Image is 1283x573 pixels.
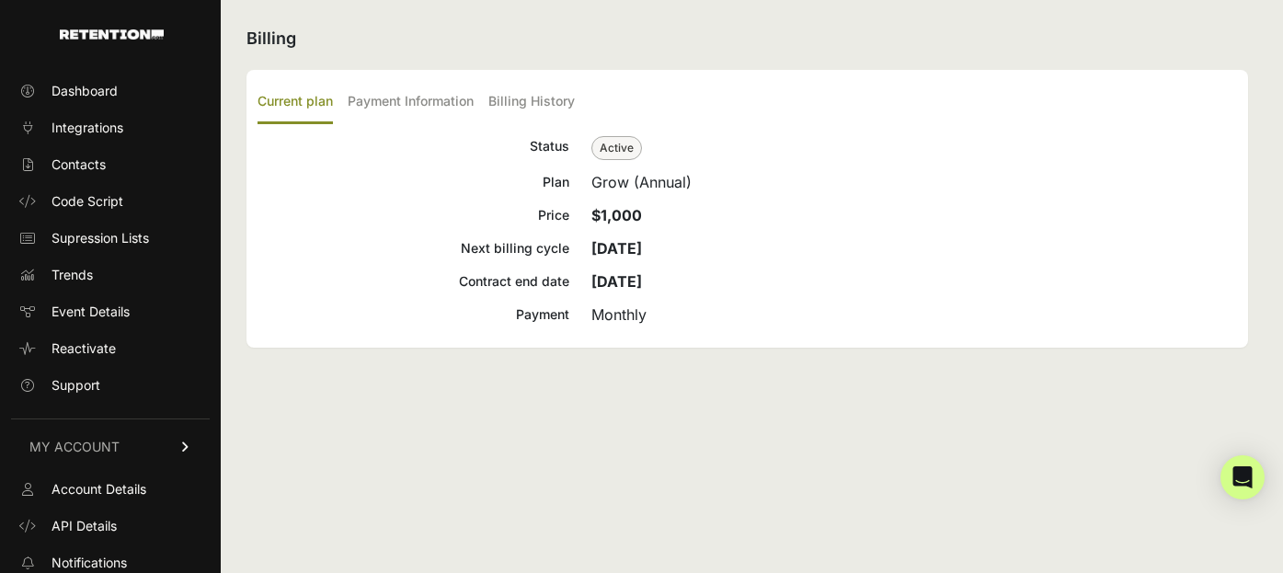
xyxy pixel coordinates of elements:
div: Monthly [591,304,1237,326]
strong: [DATE] [591,272,642,291]
a: Contacts [11,150,210,179]
div: Grow (Annual) [591,171,1237,193]
span: Support [52,376,100,395]
span: Reactivate [52,339,116,358]
strong: [DATE] [591,239,642,258]
div: Price [258,204,569,226]
a: Integrations [11,113,210,143]
div: Payment [258,304,569,326]
label: Payment Information [348,81,474,124]
a: Code Script [11,187,210,216]
span: MY ACCOUNT [29,438,120,456]
span: API Details [52,517,117,535]
strong: $1,000 [591,206,642,224]
h2: Billing [246,26,1248,52]
label: Billing History [488,81,575,124]
span: Active [591,136,642,160]
span: Account Details [52,480,146,499]
div: Open Intercom Messenger [1220,455,1265,499]
label: Current plan [258,81,333,124]
span: Supression Lists [52,229,149,247]
img: Retention.com [60,29,164,40]
a: Dashboard [11,76,210,106]
span: Notifications [52,554,127,572]
span: Integrations [52,119,123,137]
span: Contacts [52,155,106,174]
span: Trends [52,266,93,284]
a: Reactivate [11,334,210,363]
a: API Details [11,511,210,541]
div: Contract end date [258,270,569,292]
div: Plan [258,171,569,193]
a: Supression Lists [11,223,210,253]
span: Code Script [52,192,123,211]
a: Event Details [11,297,210,327]
span: Dashboard [52,82,118,100]
span: Event Details [52,303,130,321]
a: Trends [11,260,210,290]
div: Next billing cycle [258,237,569,259]
a: Account Details [11,475,210,504]
a: Support [11,371,210,400]
div: Status [258,135,569,160]
a: MY ACCOUNT [11,418,210,475]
